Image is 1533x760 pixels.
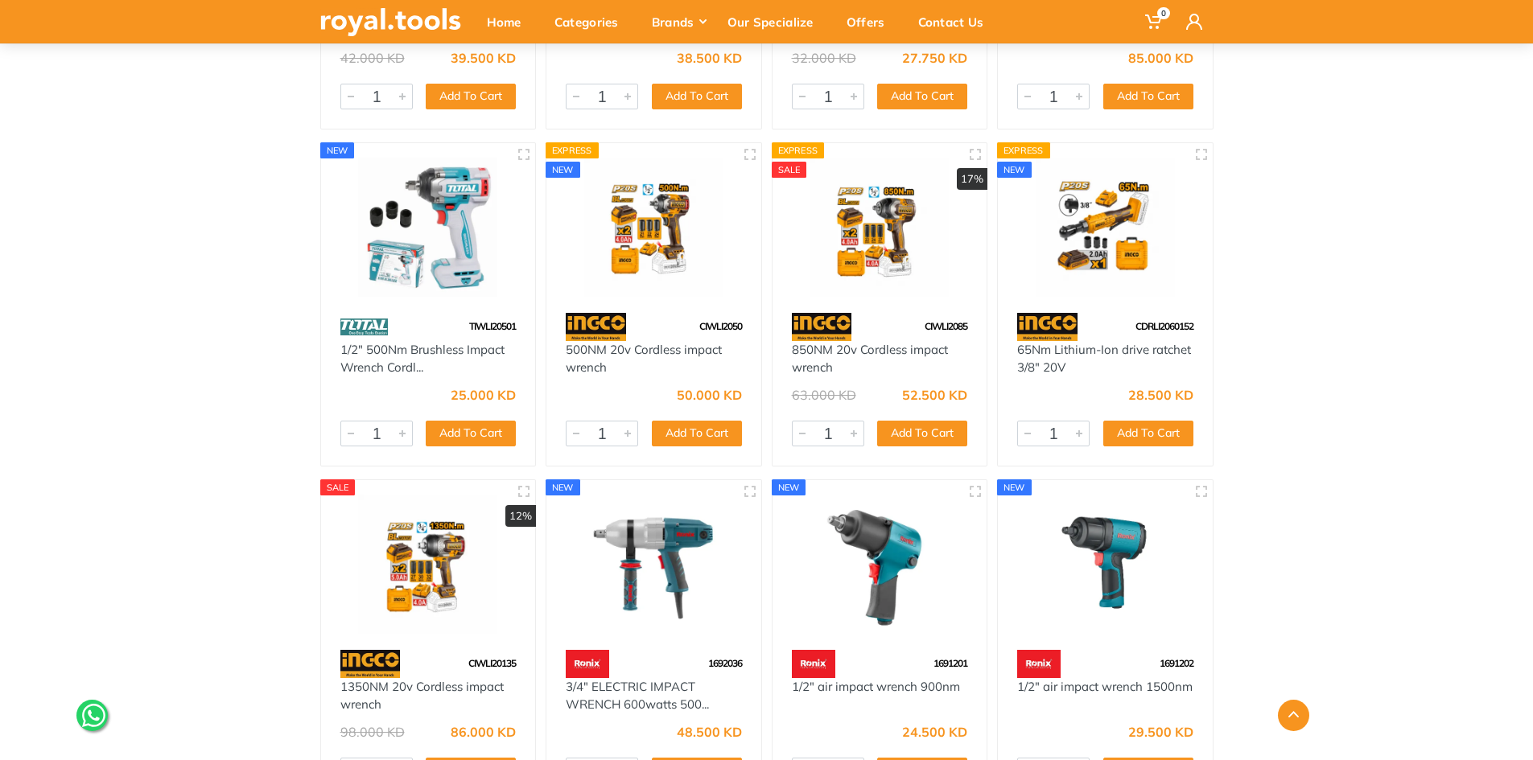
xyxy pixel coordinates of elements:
div: 39.500 KD [451,51,516,64]
div: Our Specialize [716,5,835,39]
div: 24.500 KD [902,725,967,738]
img: Royal Tools - 3/4 [561,495,747,634]
img: Royal Tools - 1/2 [336,158,521,297]
div: new [997,479,1032,495]
img: Royal Tools - 65Nm Lithium-Ion drive ratchet 3/8 [1012,158,1198,297]
div: Brands [641,5,716,39]
img: 91.webp [792,313,852,341]
div: Express [546,142,599,158]
img: Royal Tools - 1350NM 20v Cordless impact wrench [336,495,521,634]
div: 25.000 KD [451,388,516,401]
div: 32.000 KD [792,51,856,64]
div: 86.000 KD [451,725,516,738]
div: new [772,479,806,495]
span: 1691201 [933,657,967,669]
div: Contact Us [907,5,1006,39]
span: 1692036 [708,657,742,669]
button: Add To Cart [426,84,516,109]
div: Offers [835,5,907,39]
button: Add To Cart [1103,84,1193,109]
img: royal.tools Logo [320,8,461,36]
img: 91.webp [566,313,626,341]
a: 1/2" 500Nm Brushless Impact Wrench Cordl... [340,342,505,376]
img: 130.webp [1017,650,1061,678]
div: 85.000 KD [1128,51,1193,64]
img: Royal Tools - 500NM 20v Cordless impact wrench [561,158,747,297]
span: CIWLI2050 [699,320,742,332]
button: Add To Cart [877,421,967,446]
div: new [320,142,355,158]
button: Add To Cart [652,84,742,109]
div: 98.000 KD [340,725,405,738]
img: 130.webp [566,650,609,678]
img: 91.webp [1017,313,1078,341]
div: SALE [320,479,356,495]
button: Add To Cart [652,421,742,446]
img: Royal Tools - 850NM 20v Cordless impact wrench [787,158,973,297]
div: 52.500 KD [902,388,967,401]
a: 3/4" ELECTRIC IMPACT WRENCH 600watts 500... [566,679,709,713]
div: Home [476,5,543,39]
img: 86.webp [340,313,389,341]
img: Royal Tools - 1/2 [787,495,973,634]
button: Add To Cart [426,421,516,446]
div: 28.500 KD [1128,388,1193,401]
a: 1/2" air impact wrench 1500nm [1017,679,1193,694]
div: 48.500 KD [677,725,742,738]
div: 63.000 KD [792,388,856,401]
span: CDRLI2060152 [1135,320,1193,332]
a: 500NM 20v Cordless impact wrench [566,342,722,376]
div: 42.000 KD [340,51,405,64]
span: 1691202 [1160,657,1193,669]
div: SALE [772,162,807,178]
div: new [546,479,580,495]
div: new [997,162,1032,178]
span: 0 [1157,7,1170,19]
div: 12% [505,505,536,528]
div: Express [772,142,825,158]
a: 1/2" air impact wrench 900nm [792,679,960,694]
div: 17% [957,168,987,191]
span: TIWLI20501 [469,320,516,332]
img: 130.webp [792,650,835,678]
div: Categories [543,5,641,39]
a: 65Nm Lithium-Ion drive ratchet 3/8" 20V [1017,342,1191,376]
span: CIWLI2085 [925,320,967,332]
div: new [546,162,580,178]
img: 91.webp [340,650,401,678]
span: CIWLI20135 [468,657,516,669]
button: Add To Cart [877,84,967,109]
div: Express [997,142,1050,158]
div: 50.000 KD [677,388,742,401]
div: 27.750 KD [902,51,967,64]
a: 1350NM 20v Cordless impact wrench [340,679,504,713]
div: 38.500 KD [677,51,742,64]
div: 29.500 KD [1128,725,1193,738]
button: Add To Cart [1103,421,1193,446]
img: Royal Tools - 1/2 [1012,495,1198,634]
a: 850NM 20v Cordless impact wrench [792,342,948,376]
